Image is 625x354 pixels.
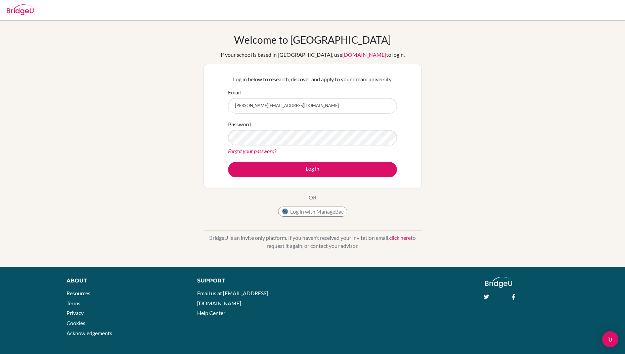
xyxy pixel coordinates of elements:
img: logo_white@2x-f4f0deed5e89b7ecb1c2cc34c3e3d731f90f0f143d5ea2071677605dd97b5244.png [485,277,512,288]
div: About [66,277,182,285]
button: Log in with ManageBac [278,207,347,217]
button: Log in [228,162,397,177]
h1: Welcome to [GEOGRAPHIC_DATA] [234,34,391,46]
div: If your school is based in [GEOGRAPHIC_DATA], use to login. [221,51,405,59]
p: Log in below to research, discover and apply to your dream university. [228,75,397,83]
a: Cookies [66,320,85,326]
p: BridgeU is an invite only platform. If you haven’t received your invitation email, to request it ... [204,234,422,250]
a: Forgot your password? [228,148,276,154]
a: Terms [66,300,80,306]
img: Bridge-U [7,4,34,15]
a: Help Center [197,310,225,316]
a: [DOMAIN_NAME] [342,51,386,58]
a: Email us at [EMAIL_ADDRESS][DOMAIN_NAME] [197,290,268,306]
p: OR [309,193,316,202]
label: Password [228,120,251,128]
a: click here [389,234,411,241]
a: Acknowledgements [66,330,112,336]
a: Privacy [66,310,84,316]
div: Support [197,277,305,285]
div: Open Intercom Messenger [602,331,618,347]
a: Resources [66,290,90,296]
label: Email [228,88,241,96]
